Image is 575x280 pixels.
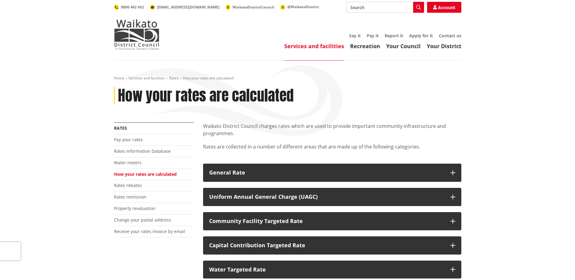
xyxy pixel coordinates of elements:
[346,2,424,13] input: Search input
[203,143,461,158] p: Rates are collected in a number of different areas that are made up of the following categories.
[114,125,127,131] a: Rates
[386,42,421,50] a: Your Council
[232,5,274,10] span: WaikatoDistrictCouncil
[129,75,165,81] a: Services and facilities
[439,33,461,38] a: Contact us
[203,212,461,230] button: Community Facility Targeted Rate
[349,33,361,38] a: Say it
[350,42,380,50] a: Recreation
[114,148,171,154] a: Rates Information Database
[114,5,144,10] a: 0800 492 452
[284,42,344,50] a: Services and facilities
[385,33,403,38] a: Report it
[427,42,461,50] a: Your District
[209,242,444,248] div: Capital Contribution Targeted Rate
[287,4,319,9] span: @WaikatoDistrict
[114,194,146,200] a: Rates remission
[367,33,379,38] a: Pay it
[183,75,233,81] span: How your rates are calculated
[114,205,155,211] a: Property revaluation
[150,5,219,10] a: [EMAIL_ADDRESS][DOMAIN_NAME]
[114,228,185,234] a: Receive your rates invoice by email
[114,182,142,188] a: Rates rebates
[114,19,159,50] img: Waikato District Council - Te Kaunihera aa Takiwaa o Waikato
[280,4,319,9] a: @WaikatoDistrict
[114,171,177,177] a: How your rates are calculated
[409,33,433,38] a: Apply for it
[169,75,179,81] a: Rates
[427,2,461,13] a: Account
[203,164,461,182] button: General Rate
[118,87,294,105] h1: How your rates are calculated
[157,5,219,10] span: [EMAIL_ADDRESS][DOMAIN_NAME]
[209,170,444,176] div: General Rate
[226,5,274,10] a: WaikatoDistrictCouncil
[209,194,444,200] div: Uniform Annual General Charge (UAGC)
[203,236,461,255] button: Capital Contribution Targeted Rate
[203,188,461,206] button: Uniform Annual General Charge (UAGC)
[209,218,444,224] div: Community Facility Targeted Rate
[114,137,143,142] a: Pay your rates
[121,5,144,10] span: 0800 492 452
[203,261,461,279] button: Water Targeted Rate
[114,75,124,81] a: Home
[209,267,444,273] div: Water Targeted Rate
[114,76,461,81] nav: breadcrumb
[114,160,142,165] a: Water meters
[114,217,171,223] a: Change your postal address
[203,122,461,137] p: Waikato District Council charges rates which are used to provide important community infrastructu...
